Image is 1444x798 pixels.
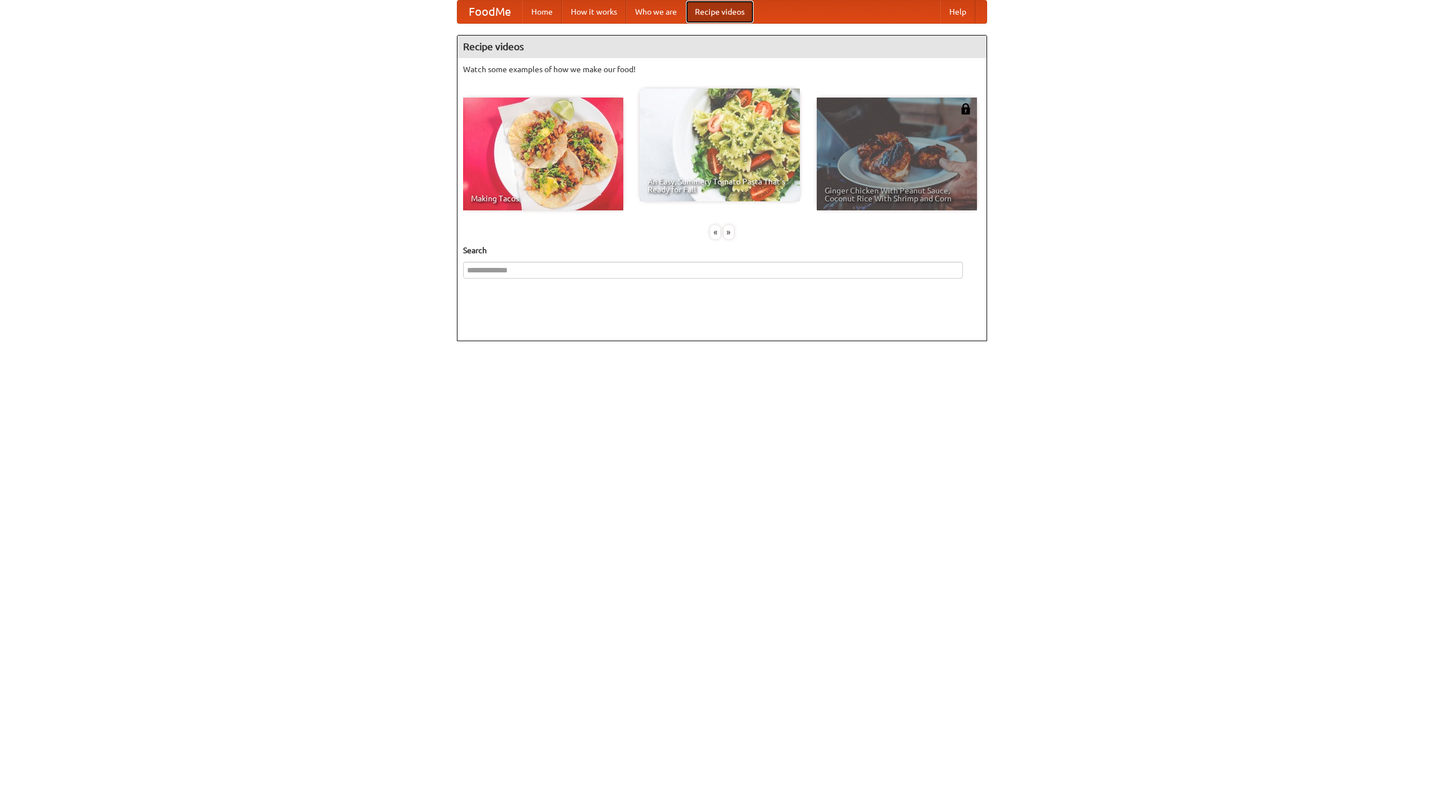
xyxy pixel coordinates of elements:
a: Home [522,1,562,23]
img: 483408.png [960,103,971,114]
a: Making Tacos [463,98,623,210]
a: An Easy, Summery Tomato Pasta That's Ready for Fall [640,89,800,201]
span: An Easy, Summery Tomato Pasta That's Ready for Fall [648,178,792,193]
a: Recipe videos [686,1,754,23]
div: « [710,225,720,239]
a: FoodMe [457,1,522,23]
h5: Search [463,245,981,256]
a: How it works [562,1,626,23]
a: Who we are [626,1,686,23]
p: Watch some examples of how we make our food! [463,64,981,75]
a: Help [940,1,975,23]
span: Making Tacos [471,195,615,202]
h4: Recipe videos [457,36,987,58]
div: » [724,225,734,239]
